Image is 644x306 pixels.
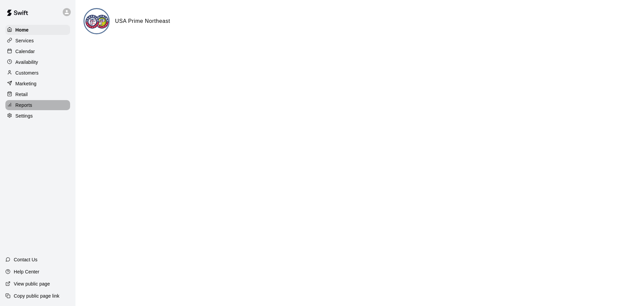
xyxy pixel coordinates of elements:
a: Availability [5,57,70,67]
a: Settings [5,111,70,121]
a: Calendar [5,46,70,56]
a: Home [5,25,70,35]
img: USA Prime Northeast logo [85,9,110,34]
a: Customers [5,68,70,78]
p: Availability [15,59,38,65]
a: Marketing [5,79,70,89]
p: Home [15,27,29,33]
p: Settings [15,113,33,119]
p: Contact Us [14,256,38,263]
h6: USA Prime Northeast [115,17,170,26]
p: Help Center [14,268,39,275]
p: Retail [15,91,28,98]
p: View public page [14,280,50,287]
p: Marketing [15,80,37,87]
p: Services [15,37,34,44]
p: Customers [15,70,39,76]
a: Retail [5,89,70,99]
p: Copy public page link [14,293,59,299]
a: Reports [5,100,70,110]
p: Calendar [15,48,35,55]
p: Reports [15,102,32,108]
a: Services [5,36,70,46]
